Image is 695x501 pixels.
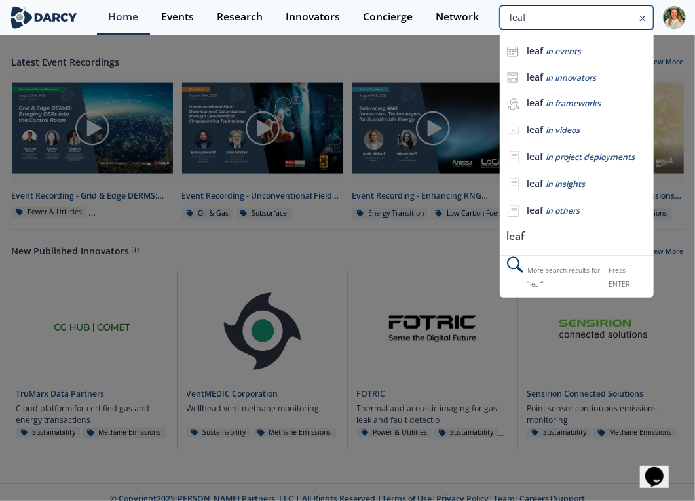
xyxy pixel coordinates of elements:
[640,449,682,488] iframe: chat widget
[109,12,139,22] div: Home
[546,151,635,163] span: in project deployments
[663,6,686,29] img: Profile
[609,264,645,291] div: Press ENTER
[527,204,543,216] b: leaf
[546,98,601,109] span: in frameworks
[162,12,195,22] div: Events
[527,71,543,83] b: leaf
[546,125,580,136] span: in videos
[546,72,596,83] span: in innovators
[286,12,341,22] div: Innovators
[527,123,543,136] b: leaf
[546,178,585,190] span: in insights
[500,5,654,30] input: Advanced Search
[527,150,543,163] b: leaf
[500,225,654,249] li: leaf
[546,205,580,216] span: in others
[217,12,263,22] div: Research
[9,6,79,29] img: logo-wide.svg
[527,177,543,190] b: leaf
[527,45,543,57] b: leaf
[436,12,479,22] div: Network
[507,71,519,83] img: icon
[546,46,581,57] span: in events
[527,96,543,109] b: leaf
[500,256,654,298] div: More search results for " leaf "
[364,12,413,22] div: Concierge
[507,45,519,57] img: icon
